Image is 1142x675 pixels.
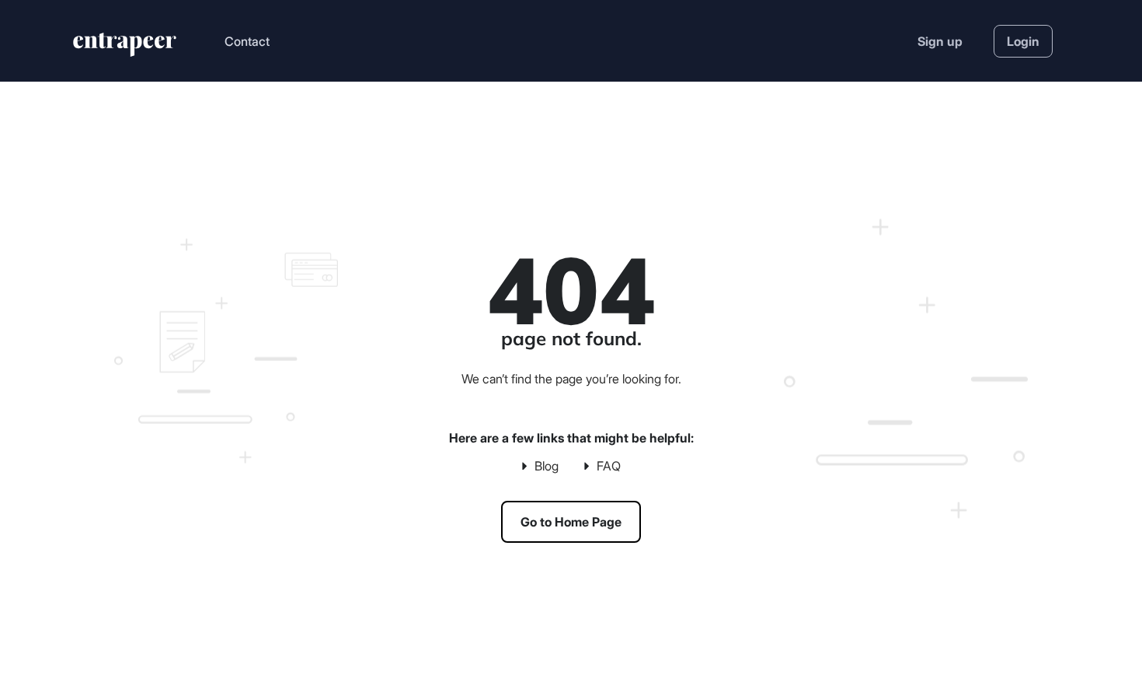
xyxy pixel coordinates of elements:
a: Blog [534,459,559,474]
a: entrapeer-logo [71,33,178,62]
div: 404 [487,250,655,329]
div: Here are a few links that might be helpful: [449,432,694,444]
button: Contact [225,31,270,51]
div: We can’t find the page you’re looking for. [461,372,681,385]
a: FAQ [597,459,621,474]
a: Sign up [917,32,963,51]
a: Go to Home Page [501,501,641,543]
a: Login [994,25,1053,58]
div: page not found. [501,329,642,348]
